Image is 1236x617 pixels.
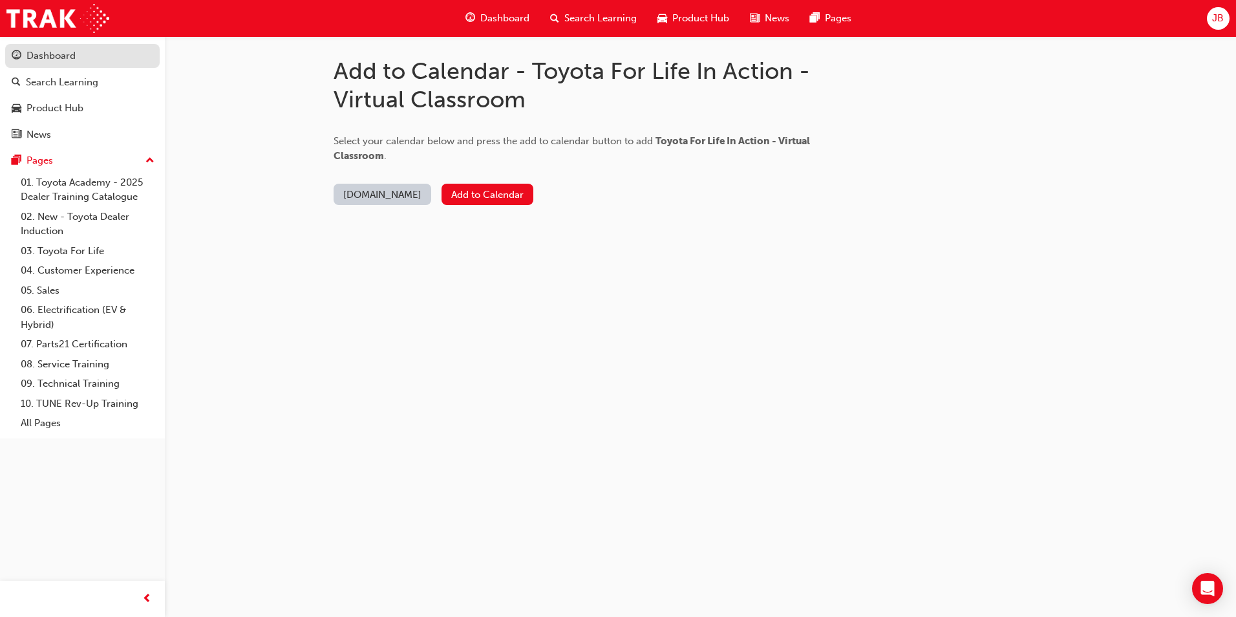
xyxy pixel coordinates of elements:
a: 06. Electrification (EV & Hybrid) [16,300,160,334]
a: News [5,123,160,147]
a: 10. TUNE Rev-Up Training [16,394,160,414]
h1: Add to Calendar - Toyota For Life In Action - Virtual Classroom [334,57,851,113]
div: Open Intercom Messenger [1192,573,1223,604]
span: search-icon [550,10,559,27]
button: Pages [5,149,160,173]
a: 09. Technical Training [16,374,160,394]
a: pages-iconPages [800,5,862,32]
a: 05. Sales [16,281,160,301]
span: Product Hub [672,11,729,26]
span: pages-icon [12,155,21,167]
a: Dashboard [5,44,160,68]
div: News [27,127,51,142]
a: Search Learning [5,70,160,94]
span: guage-icon [12,50,21,62]
span: Toyota For Life In Action - Virtual Classroom [334,135,810,162]
a: car-iconProduct Hub [647,5,740,32]
span: Search Learning [564,11,637,26]
div: Pages [27,153,53,168]
span: pages-icon [810,10,820,27]
button: DashboardSearch LearningProduct HubNews [5,41,160,149]
a: All Pages [16,413,160,433]
button: Add to Calendar [442,184,533,205]
a: 02. New - Toyota Dealer Induction [16,207,160,241]
div: Search Learning [26,75,98,90]
span: car-icon [12,103,21,114]
div: Product Hub [27,101,83,116]
button: [DOMAIN_NAME] [334,184,431,205]
a: 03. Toyota For Life [16,241,160,261]
a: search-iconSearch Learning [540,5,647,32]
div: Dashboard [27,49,76,63]
span: prev-icon [142,591,152,607]
span: search-icon [12,77,21,89]
img: Trak [6,4,109,33]
a: Product Hub [5,96,160,120]
button: JB [1207,7,1230,30]
span: Select your calendar below and press the add to calendar button to add . [334,135,810,162]
span: up-icon [145,153,154,169]
a: 08. Service Training [16,354,160,374]
span: news-icon [750,10,760,27]
span: JB [1212,11,1224,26]
a: guage-iconDashboard [455,5,540,32]
span: guage-icon [465,10,475,27]
span: Pages [825,11,851,26]
a: 01. Toyota Academy - 2025 Dealer Training Catalogue [16,173,160,207]
a: 07. Parts21 Certification [16,334,160,354]
span: Dashboard [480,11,529,26]
a: 04. Customer Experience [16,261,160,281]
span: news-icon [12,129,21,141]
span: News [765,11,789,26]
a: news-iconNews [740,5,800,32]
span: car-icon [657,10,667,27]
